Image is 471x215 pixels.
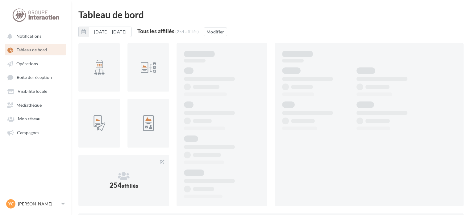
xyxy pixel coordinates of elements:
[5,198,66,210] a: YC [PERSON_NAME]
[4,85,67,97] a: Visibilité locale
[78,27,131,37] button: [DATE] - [DATE]
[4,99,67,110] a: Médiathèque
[4,113,67,124] a: Mon réseau
[204,28,227,36] button: Modifier
[175,29,199,34] div: (254 affiliés)
[18,89,47,94] span: Visibilité locale
[122,182,138,189] span: affiliés
[4,30,65,41] button: Notifications
[110,181,138,189] span: 254
[17,130,39,135] span: Campagnes
[17,47,47,53] span: Tableau de bord
[137,28,174,34] div: Tous les affiliés
[18,116,40,122] span: Mon réseau
[78,10,464,19] div: Tableau de bord
[18,201,59,207] p: [PERSON_NAME]
[16,102,42,108] span: Médiathèque
[17,75,52,80] span: Boîte de réception
[16,33,41,39] span: Notifications
[4,44,67,55] a: Tableau de bord
[8,201,14,207] span: YC
[4,71,67,83] a: Boîte de réception
[89,27,131,37] button: [DATE] - [DATE]
[4,127,67,138] a: Campagnes
[16,61,38,66] span: Opérations
[4,58,67,69] a: Opérations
